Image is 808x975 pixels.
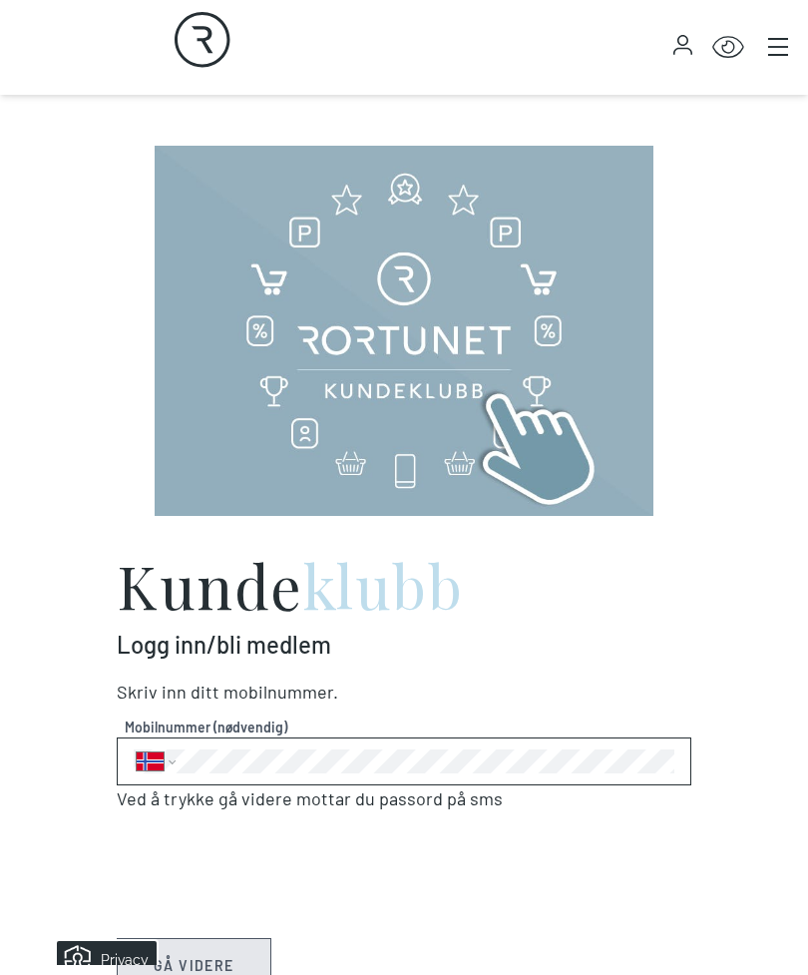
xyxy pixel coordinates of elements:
[117,679,691,706] p: Skriv inn ditt
[764,33,792,61] button: Main menu
[117,627,691,663] p: Logg inn/bli medlem
[117,785,691,812] p: Ved å trykke gå videre mottar du passord på sms
[125,717,683,737] span: Mobilnummer (nødvendig)
[117,555,691,615] h2: Kunde
[81,4,129,38] h5: Privacy
[712,32,744,64] button: Open Accessibility Menu
[20,939,183,965] iframe: Manage Preferences
[223,681,338,703] span: Mobilnummer .
[303,545,464,625] span: klubb
[117,844,420,922] iframe: reCAPTCHA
